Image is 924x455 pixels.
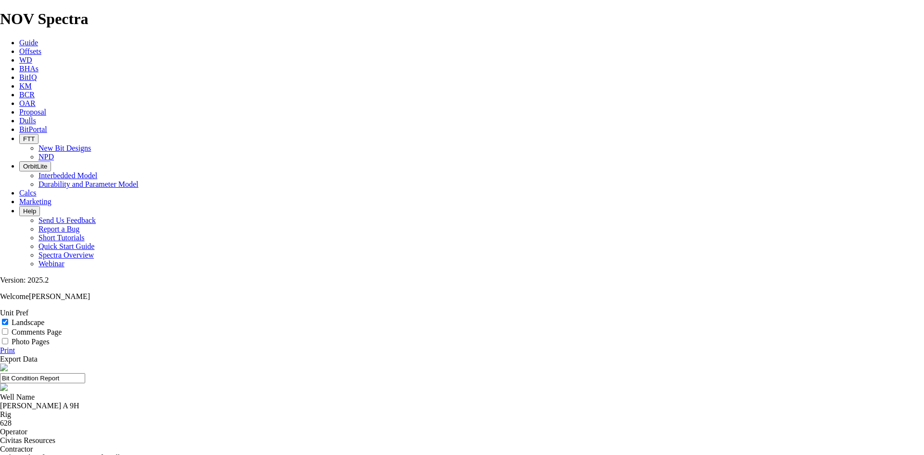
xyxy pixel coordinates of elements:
a: Durability and Parameter Model [38,180,139,188]
a: OAR [19,99,36,107]
a: Marketing [19,197,51,206]
a: Webinar [38,260,64,268]
span: FTT [23,135,35,143]
button: OrbitLite [19,161,51,171]
a: Short Tutorials [38,234,85,242]
a: KM [19,82,32,90]
a: Calcs [19,189,37,197]
button: FTT [19,134,38,144]
a: BCR [19,91,35,99]
a: Interbedded Model [38,171,97,180]
a: Guide [19,39,38,47]
a: NPD [38,153,54,161]
span: Help [23,208,36,215]
button: Help [19,206,40,216]
a: BHAs [19,65,38,73]
a: Send Us Feedback [38,216,96,224]
a: Dulls [19,117,36,125]
a: Quick Start Guide [38,242,94,250]
span: [PERSON_NAME] [29,292,90,300]
a: New Bit Designs [38,144,91,152]
a: BitPortal [19,125,47,133]
a: Report a Bug [38,225,79,233]
a: Spectra Overview [38,251,94,259]
a: Proposal [19,108,46,116]
a: Offsets [19,47,41,55]
a: BitIQ [19,73,37,81]
a: WD [19,56,32,64]
label: Landscape [12,318,44,326]
label: Photo Pages [12,338,50,346]
span: OrbitLite [23,163,47,170]
label: Comments Page [12,328,62,336]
